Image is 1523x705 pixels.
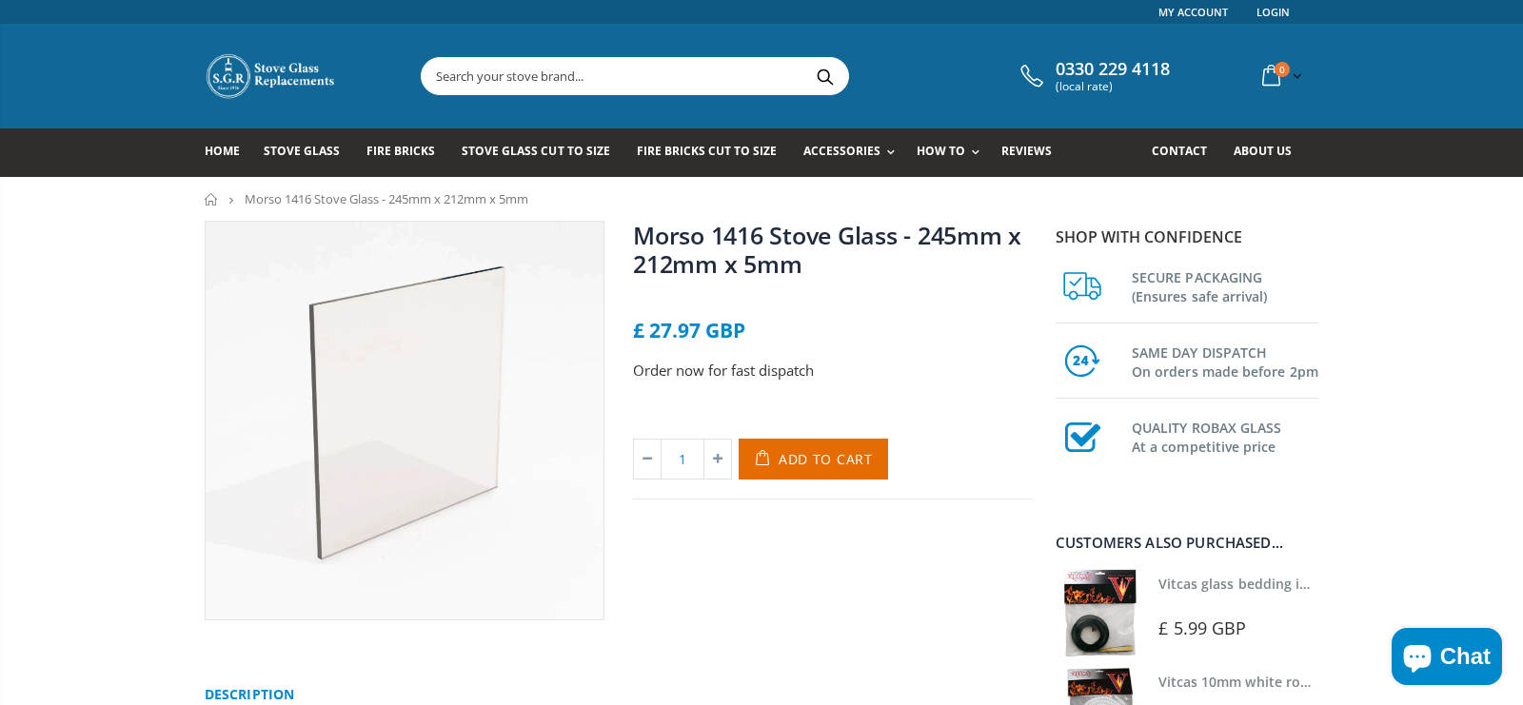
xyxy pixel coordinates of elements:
h3: SECURE PACKAGING (Ensures safe arrival) [1132,264,1318,306]
a: Stove Glass [264,128,354,177]
a: Fire Bricks [366,128,449,177]
a: How To [917,128,989,177]
span: Fire Bricks [366,143,435,159]
img: Stove Glass Replacement [205,52,338,100]
inbox-online-store-chat: Shopify online store chat [1386,628,1508,690]
input: Search your stove brand... [422,58,1061,94]
a: Home [205,193,219,206]
span: (local rate) [1056,80,1170,93]
span: Fire Bricks Cut To Size [637,143,777,159]
a: Stove Glass Cut To Size [462,128,623,177]
span: £ 27.97 GBP [633,317,745,343]
span: 0330 229 4118 [1056,59,1170,80]
span: Contact [1152,143,1207,159]
a: 0 [1255,57,1306,94]
a: Vitcas glass bedding in tape - 2mm x 10mm x 2 meters [1158,575,1513,593]
a: Reviews [1001,128,1066,177]
span: £ 5.99 GBP [1158,617,1246,639]
a: 0330 229 4118 (local rate) [1016,59,1170,93]
img: Vitcas stove glass bedding in tape [1056,569,1144,657]
div: Customers also purchased... [1056,536,1318,550]
h3: SAME DAY DISPATCH On orders made before 2pm [1132,340,1318,382]
span: Reviews [1001,143,1052,159]
a: Accessories [803,128,904,177]
span: Stove Glass Cut To Size [462,143,609,159]
button: Add to Cart [739,439,888,480]
img: squarestoveglass_4d56e69e-dbe3-406a-9846-4fc8c2467fcf_800x_crop_center.webp [206,222,603,619]
span: Home [205,143,240,159]
p: Order now for fast dispatch [633,360,1033,382]
span: Add to Cart [779,450,873,468]
a: Contact [1152,128,1221,177]
a: Home [205,128,254,177]
span: Stove Glass [264,143,340,159]
a: About us [1234,128,1306,177]
span: 0 [1275,62,1290,77]
span: About us [1234,143,1292,159]
span: Morso 1416 Stove Glass - 245mm x 212mm x 5mm [245,190,528,207]
p: Shop with confidence [1056,225,1318,248]
a: Morso 1416 Stove Glass - 245mm x 212mm x 5mm [633,219,1021,280]
span: Accessories [803,143,880,159]
span: How To [917,143,965,159]
a: Fire Bricks Cut To Size [637,128,791,177]
h3: QUALITY ROBAX GLASS At a competitive price [1132,415,1318,457]
button: Search [803,58,846,94]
